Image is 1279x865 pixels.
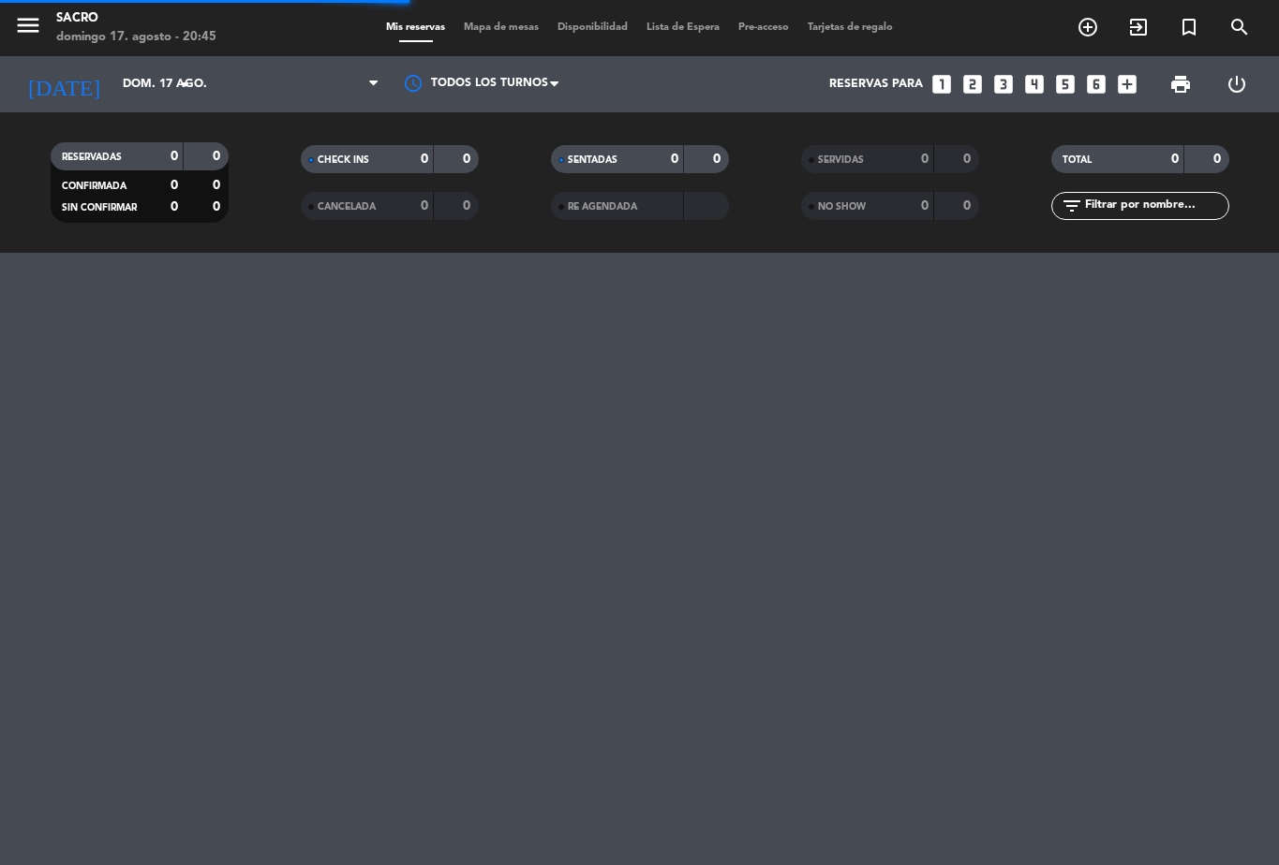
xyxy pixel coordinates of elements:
i: looks_4 [1022,72,1047,96]
strong: 0 [213,179,224,192]
span: BUSCAR [1214,11,1265,43]
span: Pre-acceso [729,22,798,33]
div: LOG OUT [1209,56,1265,112]
strong: 0 [421,199,428,213]
span: Mis reservas [377,22,454,33]
strong: 0 [421,153,428,166]
i: looks_6 [1084,72,1108,96]
strong: 0 [171,200,178,213]
span: Disponibilidad [548,22,637,33]
div: Sacro [56,9,216,28]
input: Filtrar por nombre... [1083,196,1228,216]
span: Reserva especial [1164,11,1214,43]
span: CANCELADA [318,202,376,212]
i: exit_to_app [1127,16,1150,38]
i: looks_two [960,72,985,96]
strong: 0 [171,179,178,192]
i: search [1228,16,1251,38]
i: add_circle_outline [1077,16,1099,38]
span: SERVIDAS [818,155,864,165]
span: Lista de Espera [637,22,729,33]
i: [DATE] [14,64,113,105]
span: Reservas para [829,78,923,91]
button: menu [14,11,42,46]
strong: 0 [463,153,474,166]
span: SIN CONFIRMAR [62,203,137,213]
span: Tarjetas de regalo [798,22,902,33]
strong: 0 [963,199,974,213]
span: RESERVAR MESA [1063,11,1113,43]
strong: 0 [921,199,929,213]
strong: 0 [1213,153,1225,166]
span: print [1169,73,1192,95]
span: TOTAL [1063,155,1092,165]
i: looks_3 [991,72,1016,96]
div: domingo 17. agosto - 20:45 [56,28,216,47]
strong: 0 [921,153,929,166]
i: filter_list [1061,195,1083,217]
strong: 0 [671,153,678,166]
span: Mapa de mesas [454,22,548,33]
span: NO SHOW [818,202,866,212]
i: arrow_drop_down [174,73,197,95]
strong: 0 [713,153,724,166]
strong: 0 [1171,153,1179,166]
span: SENTADAS [568,155,617,165]
strong: 0 [213,200,224,213]
span: RE AGENDADA [568,202,637,212]
strong: 0 [171,150,178,163]
i: looks_one [930,72,954,96]
strong: 0 [463,199,474,213]
i: looks_5 [1053,72,1078,96]
span: RESERVADAS [62,153,122,162]
i: power_settings_new [1226,73,1248,95]
i: turned_in_not [1178,16,1200,38]
span: CHECK INS [318,155,369,165]
i: add_box [1115,72,1139,96]
strong: 0 [963,153,974,166]
strong: 0 [213,150,224,163]
span: WALK IN [1113,11,1164,43]
i: menu [14,11,42,39]
span: CONFIRMADA [62,182,126,191]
